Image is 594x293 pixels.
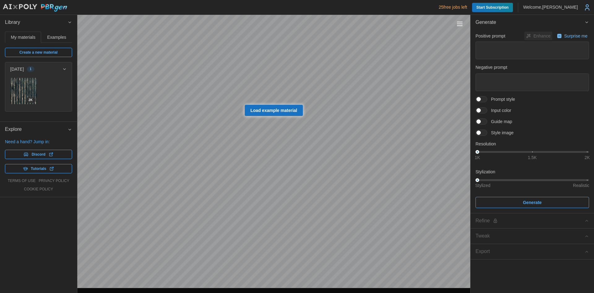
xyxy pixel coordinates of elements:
[476,141,589,147] p: Resolution
[524,32,552,40] button: Enhance
[251,105,297,116] span: Load example material
[5,150,72,159] a: Discord
[5,62,72,76] button: [DATE]1
[28,98,32,103] span: 2 K
[476,33,505,39] p: Positive prompt
[471,15,594,30] button: Generate
[10,78,37,104] a: 40Wj8iNlVr3DBQQXqPqP2K
[471,229,594,244] button: Tweak
[30,67,32,72] span: 1
[476,229,584,244] span: Tweak
[523,4,578,10] p: Welcome, [PERSON_NAME]
[471,213,594,229] button: Refine
[455,20,464,28] button: Toggle viewport controls
[24,187,53,192] a: cookie policy
[47,35,66,39] span: Examples
[31,164,46,173] span: Tutorials
[5,139,72,145] p: Need a hand? Jump in:
[39,178,69,184] a: privacy policy
[487,96,515,102] span: Prompt style
[10,66,24,72] p: [DATE]
[5,76,72,111] div: [DATE]1
[476,169,589,175] p: Stylization
[8,178,36,184] a: terms of use
[19,48,58,57] span: Create a new material
[11,35,35,39] span: My materials
[564,33,589,39] p: Surprise me
[11,78,37,104] img: 40Wj8iNlVr3DBQQXqPqP
[245,105,303,116] a: Load example material
[5,15,67,30] span: Library
[471,30,594,213] div: Generate
[32,150,45,159] span: Discord
[487,130,514,136] span: Style image
[476,3,509,12] span: Start Subscription
[439,4,467,10] p: 25 free jobs left
[476,244,584,259] span: Export
[5,164,72,173] a: Tutorials
[487,107,511,113] span: Input color
[555,32,589,40] button: Surprise me
[523,197,542,208] span: Generate
[476,217,584,225] div: Refine
[476,197,589,208] button: Generate
[476,64,589,70] p: Negative prompt
[5,122,67,137] span: Explore
[2,4,67,12] img: AIxPoly PBRgen
[533,33,552,39] p: Enhance
[5,48,72,57] a: Create a new material
[472,3,513,12] a: Start Subscription
[471,244,594,259] button: Export
[487,118,512,125] span: Guide map
[476,15,584,30] span: Generate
